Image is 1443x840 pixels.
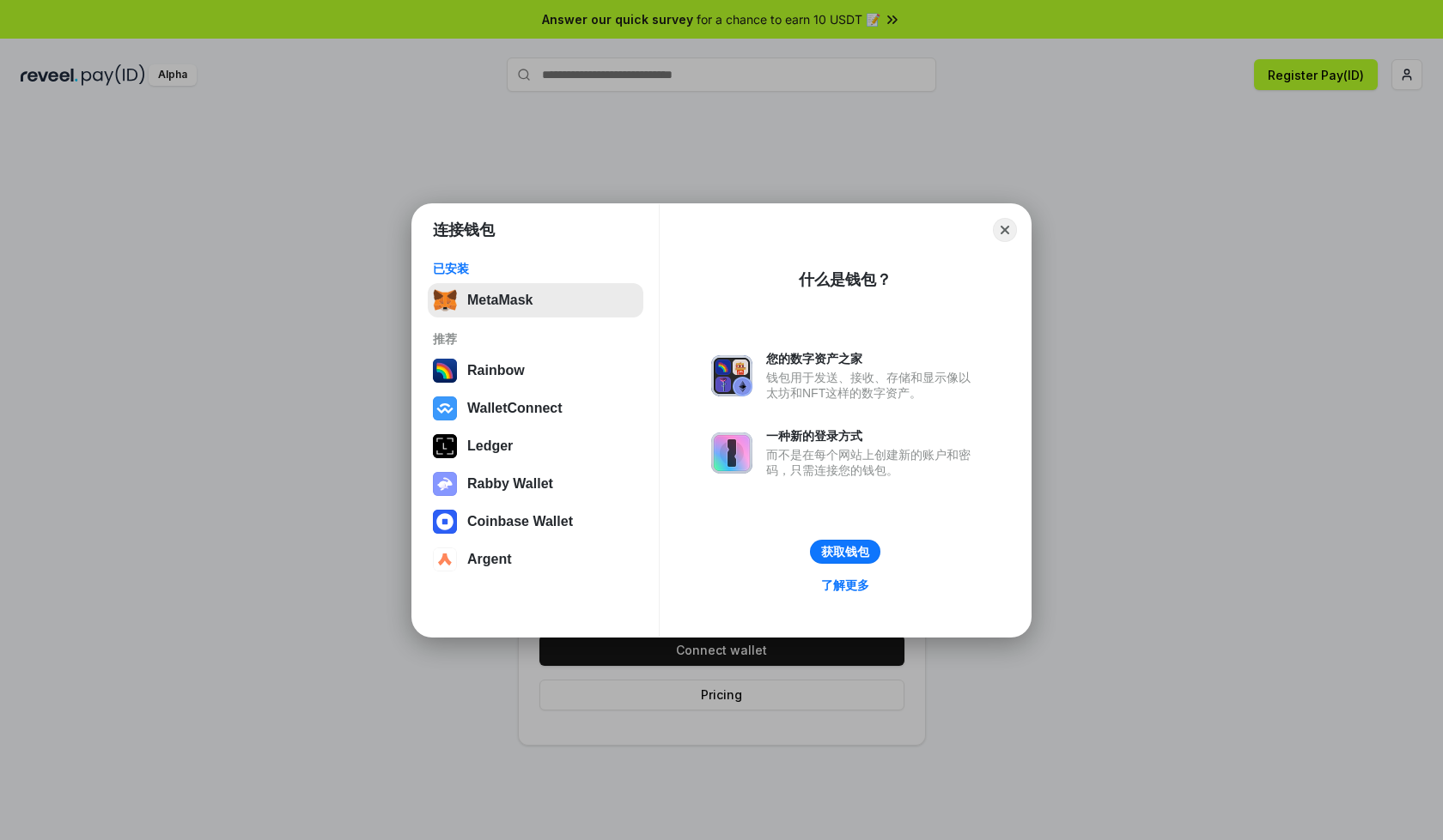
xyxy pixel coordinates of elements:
[467,293,533,308] div: MetaMask
[821,577,869,593] div: 了解更多
[433,472,457,496] img: svg+xml,%3Csvg%20xmlns%3D%22http%3A%2F%2Fwww.w3.org%2F2000%2Fsvg%22%20fill%3D%22none%22%20viewBox...
[433,510,457,534] img: svg+xml,%3Csvg%20width%3D%2228%22%20height%3D%2228%22%20viewBox%3D%220%200%2028%2028%22%20fill%3D...
[711,355,752,396] img: svg+xml,%3Csvg%20xmlns%3D%22http%3A%2F%2Fwww.w3.org%2F2000%2Fsvg%22%20fill%3D%22none%22%20viewBox...
[428,429,643,463] button: Ledger
[433,547,457,571] img: svg+xml,%3Csvg%20width%3D%2228%22%20height%3D%2228%22%20viewBox%3D%220%200%2028%2028%22%20fill%3D...
[467,476,553,492] div: Rabby Wallet
[766,351,979,366] div: 您的数字资产之家
[467,438,513,454] div: Ledger
[766,370,979,401] div: 钱包用于发送、接收、存储和显示像以太坊和NFT这样的数字资产。
[811,574,880,596] a: 了解更多
[467,363,525,378] div: Rainbow
[467,514,573,529] div: Coinbase Wallet
[428,391,643,426] button: WalletConnect
[711,432,752,474] img: svg+xml,%3Csvg%20xmlns%3D%22http%3A%2F%2Fwww.w3.org%2F2000%2Fsvg%22%20fill%3D%22none%22%20viewBox...
[433,261,638,276] div: 已安装
[821,544,869,559] div: 获取钱包
[766,428,979,444] div: 一种新的登录方式
[428,467,643,501] button: Rabby Wallet
[433,434,457,458] img: svg+xml,%3Csvg%20xmlns%3D%22http%3A%2F%2Fwww.w3.org%2F2000%2Fsvg%22%20width%3D%2228%22%20height%3...
[993,218,1017,242] button: Close
[433,220,495,240] h1: 连接钱包
[428,283,643,317] button: MetaMask
[766,447,979,478] div: 而不是在每个网站上创建新的账户和密码，只需连接您的钱包。
[428,505,643,539] button: Coinbase Wallet
[810,540,880,564] button: 获取钱包
[433,288,457,312] img: svg+xml,%3Csvg%20fill%3D%22none%22%20height%3D%2233%22%20viewBox%3D%220%200%2035%2033%22%20width%...
[799,269,892,290] div: 什么是钱包？
[428,542,643,577] button: Argent
[428,354,643,388] button: Rainbow
[433,396,457,420] img: svg+xml,%3Csvg%20width%3D%2228%22%20height%3D%2228%22%20viewBox%3D%220%200%2028%2028%22%20fill%3D...
[467,401,563,416] div: WalletConnect
[467,552,512,567] div: Argent
[433,331,638,347] div: 推荐
[433,359,457,383] img: svg+xml,%3Csvg%20width%3D%22120%22%20height%3D%22120%22%20viewBox%3D%220%200%20120%20120%22%20fil...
